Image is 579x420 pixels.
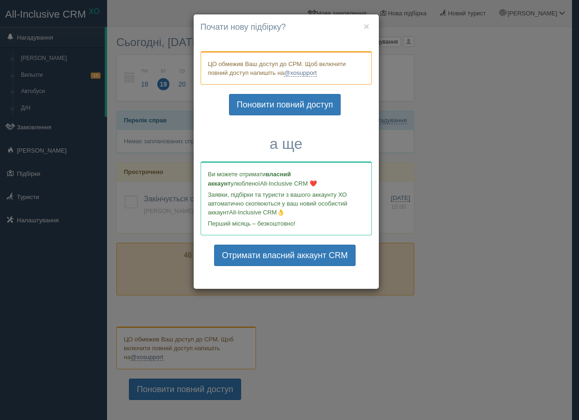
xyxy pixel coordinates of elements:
a: Поновити повний доступ [229,94,341,115]
h3: а ще [201,136,372,152]
b: власний аккаунт [208,171,291,187]
h4: Почати нову підбірку? [201,21,372,33]
button: × [364,21,369,31]
span: All-Inclusive CRM ❤️ [260,180,317,187]
p: Заявки, підбірки та туристи з вашого аккаунту ХО автоматично скопіюються у ваш новий особистий ак... [208,190,364,217]
div: ЦО обмежив Ваш доступ до СРМ. Щоб включити повний доступ напишіть на [201,51,372,85]
a: Отримати власний аккаунт CRM [214,245,356,266]
a: @xosupport [284,69,316,77]
p: Ви можете отримати улюбленої [208,170,364,187]
p: Перший місяць – безкоштовно! [208,219,364,228]
span: All-Inclusive CRM👌 [229,209,284,216]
